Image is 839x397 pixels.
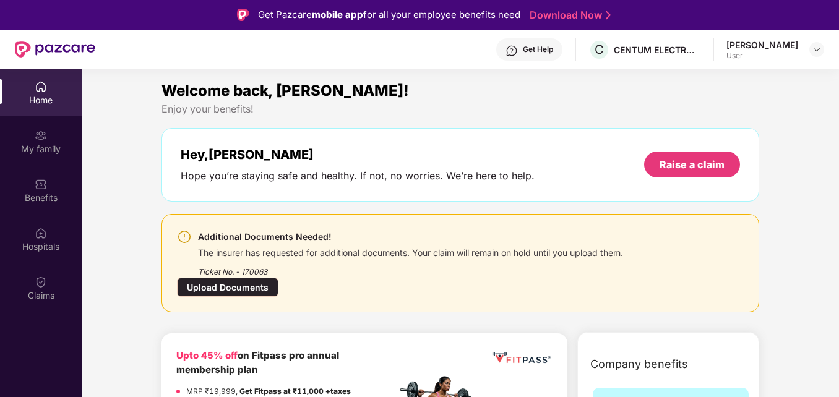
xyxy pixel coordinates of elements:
div: Additional Documents Needed! [198,229,623,244]
img: svg+xml;base64,PHN2ZyB3aWR0aD0iMjAiIGhlaWdodD0iMjAiIHZpZXdCb3g9IjAgMCAyMCAyMCIgZmlsbD0ibm9uZSIgeG... [35,129,47,142]
div: Hope you’re staying safe and healthy. If not, no worries. We’re here to help. [181,169,535,182]
del: MRP ₹19,999, [186,386,238,396]
img: svg+xml;base64,PHN2ZyBpZD0iSG9tZSIgeG1sbnM9Imh0dHA6Ly93d3cudzMub3JnLzIwMDAvc3ZnIiB3aWR0aD0iMjAiIG... [35,80,47,93]
img: svg+xml;base64,PHN2ZyBpZD0iRHJvcGRvd24tMzJ4MzIiIHhtbG5zPSJodHRwOi8vd3d3LnczLm9yZy8yMDAwL3N2ZyIgd2... [812,45,822,54]
div: Ticket No. - 170063 [198,258,623,278]
b: Upto 45% off [176,349,238,361]
div: Hey, [PERSON_NAME] [181,147,535,162]
div: Upload Documents [177,278,278,297]
img: svg+xml;base64,PHN2ZyBpZD0iSGVscC0zMngzMiIgeG1sbnM9Imh0dHA6Ly93d3cudzMub3JnLzIwMDAvc3ZnIiB3aWR0aD... [506,45,518,57]
img: Stroke [606,9,611,22]
span: Company benefits [590,356,688,373]
img: svg+xml;base64,PHN2ZyBpZD0iV2FybmluZ18tXzI0eDI0IiBkYXRhLW5hbWU9Ildhcm5pbmcgLSAyNHgyNCIgeG1sbnM9Im... [177,229,192,244]
img: New Pazcare Logo [15,41,95,58]
span: C [595,42,604,57]
b: on Fitpass pro annual membership plan [176,349,339,376]
strong: Get Fitpass at ₹11,000 +taxes [239,386,351,396]
a: Download Now [530,9,607,22]
div: CENTUM ELECTRONICS LIMITED [614,44,700,56]
div: Raise a claim [660,158,725,171]
div: The insurer has requested for additional documents. Your claim will remain on hold until you uplo... [198,244,623,258]
img: svg+xml;base64,PHN2ZyBpZD0iQmVuZWZpdHMiIHhtbG5zPSJodHRwOi8vd3d3LnczLm9yZy8yMDAwL3N2ZyIgd2lkdGg9Ij... [35,178,47,190]
div: [PERSON_NAME] [726,39,798,51]
div: Get Help [523,45,553,54]
div: Get Pazcare for all your employee benefits need [258,7,520,22]
div: User [726,51,798,61]
img: svg+xml;base64,PHN2ZyBpZD0iSG9zcGl0YWxzIiB4bWxucz0iaHR0cDovL3d3dy53My5vcmcvMjAwMC9zdmciIHdpZHRoPS... [35,227,47,239]
strong: mobile app [312,9,363,20]
img: fppp.png [490,348,553,368]
img: svg+xml;base64,PHN2ZyBpZD0iQ2xhaW0iIHhtbG5zPSJodHRwOi8vd3d3LnczLm9yZy8yMDAwL3N2ZyIgd2lkdGg9IjIwIi... [35,276,47,288]
span: Welcome back, [PERSON_NAME]! [161,82,409,100]
img: Logo [237,9,249,21]
div: Enjoy your benefits! [161,103,759,116]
